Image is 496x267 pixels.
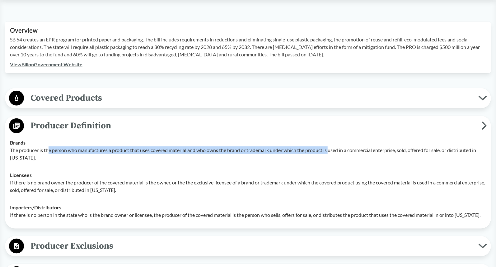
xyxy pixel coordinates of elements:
span: Producer Definition [24,119,482,133]
h2: Overview [10,27,486,34]
span: Covered Products [24,91,479,105]
p: The producer is the person who manufactures a product that uses covered material and who owns the... [10,146,486,161]
a: ViewBillonGovernment Website [10,61,82,67]
p: If there is no brand owner the producer of the covered material is the owner, or the the exclusiv... [10,179,486,194]
strong: Importers/​Distributors [10,204,61,210]
button: Producer Exclusions [7,238,489,254]
strong: Licensees [10,172,32,178]
button: Producer Definition [7,118,489,134]
p: SB 54 creates an EPR program for printed paper and packaging. The bill includes requirements in r... [10,36,486,58]
strong: Brands [10,140,26,145]
p: If there is no person in the state who is the brand owner or licensee, the producer of the covere... [10,211,486,219]
button: Covered Products [7,90,489,106]
span: Producer Exclusions [24,239,479,253]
